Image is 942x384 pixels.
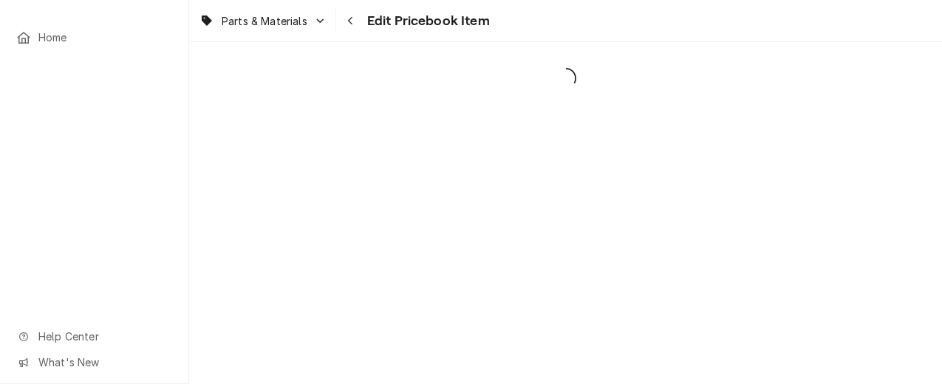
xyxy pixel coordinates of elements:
a: Go to Help Center [9,324,180,349]
button: Navigate back [339,9,363,32]
span: Edit Pricebook Item [363,11,490,31]
a: Home [9,25,180,49]
span: Loading... [189,63,942,94]
a: Go to What's New [9,350,180,374]
span: Home [38,30,172,45]
span: Help Center [38,329,171,344]
a: Go to Parts & Materials [194,9,332,33]
span: What's New [38,354,171,370]
span: Parts & Materials [222,13,307,29]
